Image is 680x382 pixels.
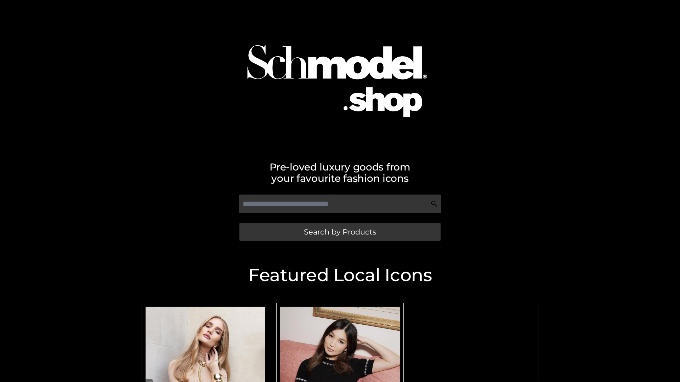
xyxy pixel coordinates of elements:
[239,223,441,241] a: Search by Products
[431,200,438,207] img: Search Icon
[138,161,542,184] h2: Pre-loved luxury goods from your favourite fashion icons
[138,266,542,284] h2: Featured Local Icons​
[304,228,376,236] span: Search by Products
